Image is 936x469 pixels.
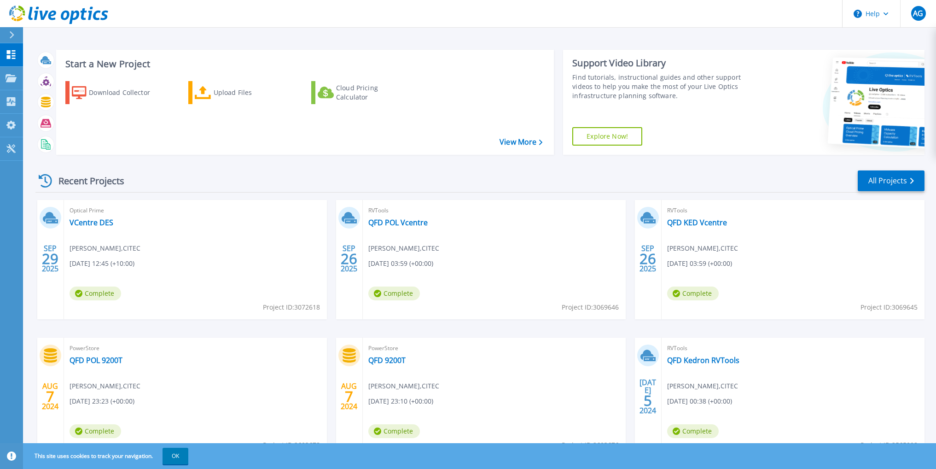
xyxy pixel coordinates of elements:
a: QFD POL 9200T [70,356,122,365]
span: Project ID: 2603678 [263,440,320,450]
span: [DATE] 23:23 (+00:00) [70,396,134,406]
span: 7 [46,393,54,400]
span: RVTools [667,343,919,353]
div: [DATE] 2024 [639,380,657,413]
div: SEP 2025 [639,242,657,276]
a: Download Collector [65,81,168,104]
span: [PERSON_NAME] , CITEC [368,243,439,253]
span: Project ID: 2603676 [562,440,619,450]
a: Cloud Pricing Calculator [311,81,414,104]
span: Complete [667,424,719,438]
a: QFD POL Vcentre [368,218,428,227]
a: QFD 9200T [368,356,406,365]
div: AUG 2024 [41,380,59,413]
a: VCentre DES [70,218,113,227]
span: [PERSON_NAME] , CITEC [70,243,140,253]
a: Upload Files [188,81,291,104]
span: [PERSON_NAME] , CITEC [368,381,439,391]
div: Recent Projects [35,170,137,192]
a: QFD KED Vcentre [667,218,727,227]
span: RVTools [667,205,919,216]
div: Find tutorials, instructional guides and other support videos to help you make the most of your L... [572,73,757,100]
span: [PERSON_NAME] , CITEC [70,381,140,391]
a: All Projects [858,170,924,191]
div: SEP 2025 [340,242,358,276]
span: 5 [644,397,652,405]
span: [PERSON_NAME] , CITEC [667,381,738,391]
h3: Start a New Project [65,59,542,69]
div: SEP 2025 [41,242,59,276]
button: OK [163,448,188,464]
span: Complete [70,287,121,300]
div: Cloud Pricing Calculator [336,83,410,102]
div: AUG 2024 [340,380,358,413]
span: Complete [368,287,420,300]
span: RVTools [368,205,620,216]
span: This site uses cookies to track your navigation. [25,448,188,464]
span: AG [913,10,923,17]
div: Support Video Library [572,57,757,69]
span: [PERSON_NAME] , CITEC [667,243,738,253]
span: [DATE] 23:10 (+00:00) [368,396,433,406]
span: Project ID: 3069645 [860,302,918,312]
span: Complete [667,287,719,300]
span: [DATE] 00:38 (+00:00) [667,396,732,406]
div: Download Collector [89,83,163,102]
span: [DATE] 03:59 (+00:00) [368,258,433,269]
span: [DATE] 12:45 (+10:00) [70,258,134,269]
span: Complete [70,424,121,438]
a: QFD Kedron RVTools [667,356,739,365]
span: PowerStore [70,343,321,353]
div: Upload Files [214,83,287,102]
span: 26 [341,255,357,263]
span: PowerStore [368,343,620,353]
a: Explore Now! [572,127,642,146]
a: View More [500,138,542,147]
span: Optical Prime [70,205,321,216]
span: Project ID: 3072618 [263,302,320,312]
span: 29 [42,255,58,263]
span: [DATE] 03:59 (+00:00) [667,258,732,269]
span: Project ID: 3069646 [562,302,619,312]
span: Project ID: 2565098 [860,440,918,450]
span: Complete [368,424,420,438]
span: 26 [640,255,656,263]
span: 7 [345,393,353,400]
